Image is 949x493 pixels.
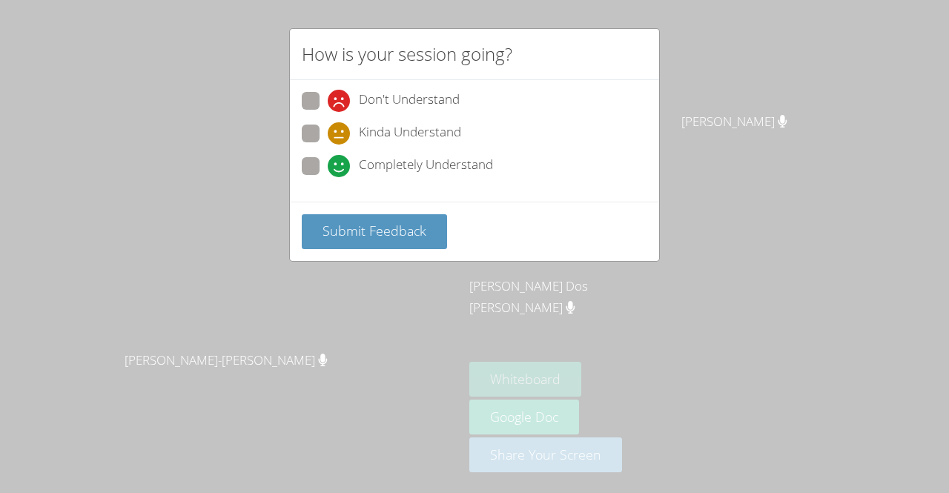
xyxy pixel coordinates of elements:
[323,222,426,239] span: Submit Feedback
[359,155,493,177] span: Completely Understand
[359,122,461,145] span: Kinda Understand
[302,41,512,67] h2: How is your session going?
[302,214,447,249] button: Submit Feedback
[359,90,460,112] span: Don't Understand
